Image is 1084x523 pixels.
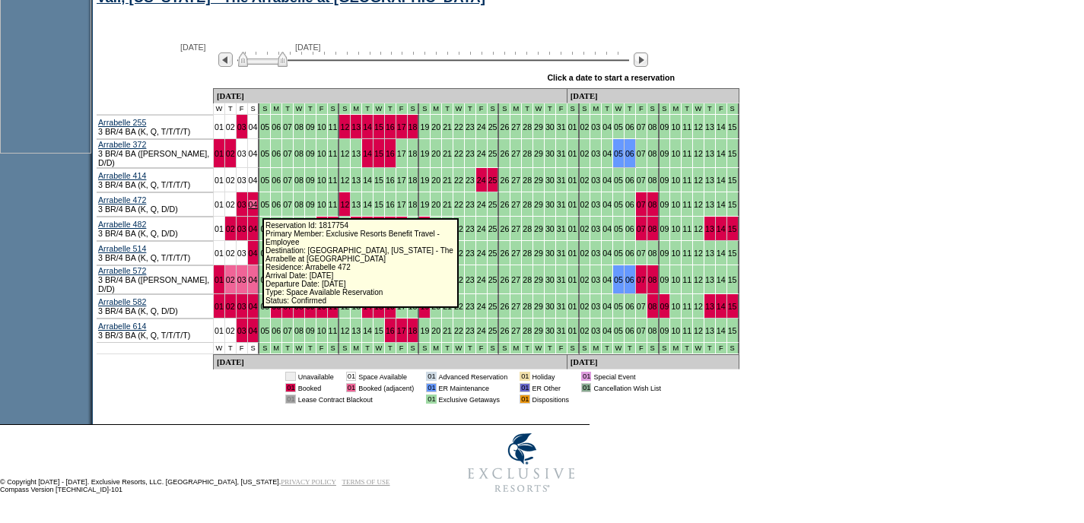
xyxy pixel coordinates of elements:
[488,200,497,209] a: 25
[717,149,726,158] a: 14
[351,176,361,185] a: 13
[454,176,463,185] a: 22
[260,122,269,132] a: 05
[260,275,269,284] a: 05
[329,176,338,185] a: 11
[454,302,463,311] a: 22
[488,275,497,284] a: 25
[272,149,281,158] a: 06
[477,249,486,258] a: 24
[249,275,258,284] a: 04
[226,200,235,209] a: 02
[717,249,726,258] a: 14
[705,275,714,284] a: 13
[215,224,224,233] a: 01
[545,249,555,258] a: 30
[717,122,726,132] a: 14
[260,224,269,233] a: 05
[534,176,543,185] a: 29
[249,200,258,209] a: 04
[215,176,224,185] a: 01
[682,224,691,233] a: 11
[329,149,338,158] a: 11
[660,122,669,132] a: 09
[545,302,555,311] a: 30
[637,122,646,132] a: 07
[500,149,509,158] a: 26
[625,275,634,284] a: 06
[98,266,146,275] a: Arrabelle 572
[557,149,566,158] a: 31
[634,52,648,67] img: Next
[637,200,646,209] a: 07
[682,200,691,209] a: 11
[648,149,657,158] a: 08
[568,275,577,284] a: 01
[98,118,146,127] a: Arrabelle 255
[534,224,543,233] a: 29
[682,249,691,258] a: 11
[660,176,669,185] a: 09
[466,122,475,132] a: 23
[614,176,623,185] a: 05
[580,224,590,233] a: 02
[98,220,146,229] a: Arrabelle 482
[648,224,657,233] a: 08
[568,122,577,132] a: 01
[682,176,691,185] a: 11
[694,249,703,258] a: 12
[488,149,497,158] a: 25
[386,122,395,132] a: 16
[614,275,623,284] a: 05
[363,122,372,132] a: 14
[443,122,452,132] a: 21
[580,200,590,209] a: 02
[694,200,703,209] a: 12
[294,200,304,209] a: 08
[443,149,452,158] a: 21
[660,275,669,284] a: 09
[340,122,349,132] a: 12
[671,224,680,233] a: 10
[694,275,703,284] a: 12
[568,224,577,233] a: 01
[534,249,543,258] a: 29
[260,200,269,209] a: 05
[660,249,669,258] a: 09
[614,224,623,233] a: 05
[511,275,520,284] a: 27
[397,149,406,158] a: 17
[625,249,634,258] a: 06
[386,200,395,209] a: 16
[557,302,566,311] a: 31
[466,176,475,185] a: 23
[591,275,600,284] a: 03
[705,176,714,185] a: 13
[466,302,475,311] a: 23
[226,149,235,158] a: 02
[602,249,612,258] a: 04
[363,149,372,158] a: 14
[317,200,326,209] a: 10
[249,122,258,132] a: 04
[591,200,600,209] a: 03
[408,200,418,209] a: 18
[625,149,634,158] a: 06
[717,176,726,185] a: 14
[283,200,292,209] a: 07
[705,224,714,233] a: 13
[682,149,691,158] a: 11
[671,122,680,132] a: 10
[671,200,680,209] a: 10
[488,249,497,258] a: 25
[374,149,383,158] a: 15
[283,149,292,158] a: 07
[637,176,646,185] a: 07
[443,200,452,209] a: 21
[477,224,486,233] a: 24
[728,176,737,185] a: 15
[477,302,486,311] a: 24
[602,275,612,284] a: 04
[671,249,680,258] a: 10
[728,200,737,209] a: 15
